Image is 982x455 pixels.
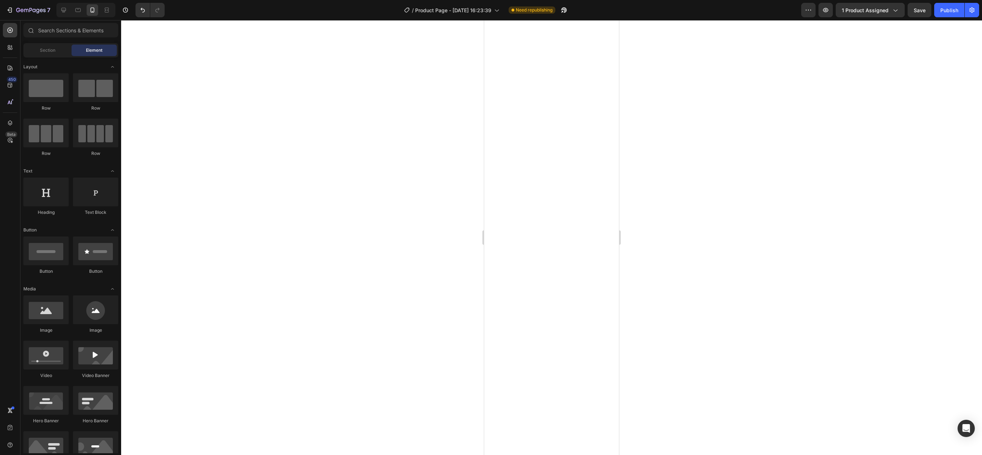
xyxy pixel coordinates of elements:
[940,6,958,14] div: Publish
[73,268,118,275] div: Button
[7,77,17,82] div: 450
[23,64,37,70] span: Layout
[107,224,118,236] span: Toggle open
[107,283,118,295] span: Toggle open
[516,7,552,13] span: Need republishing
[86,47,102,54] span: Element
[23,168,32,174] span: Text
[23,209,69,216] div: Heading
[415,6,491,14] span: Product Page - [DATE] 16:23:39
[73,327,118,334] div: Image
[23,327,69,334] div: Image
[73,105,118,111] div: Row
[23,286,36,292] span: Media
[73,150,118,157] div: Row
[908,3,931,17] button: Save
[107,61,118,73] span: Toggle open
[73,209,118,216] div: Text Block
[934,3,964,17] button: Publish
[412,6,414,14] span: /
[23,23,118,37] input: Search Sections & Elements
[23,227,37,233] span: Button
[73,418,118,424] div: Hero Banner
[914,7,926,13] span: Save
[23,150,69,157] div: Row
[23,418,69,424] div: Hero Banner
[47,6,50,14] p: 7
[958,420,975,437] div: Open Intercom Messenger
[107,165,118,177] span: Toggle open
[484,20,619,455] iframe: Design area
[5,132,17,137] div: Beta
[23,268,69,275] div: Button
[136,3,165,17] div: Undo/Redo
[40,47,55,54] span: Section
[23,372,69,379] div: Video
[23,105,69,111] div: Row
[836,3,905,17] button: 1 product assigned
[842,6,889,14] span: 1 product assigned
[73,372,118,379] div: Video Banner
[3,3,54,17] button: 7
